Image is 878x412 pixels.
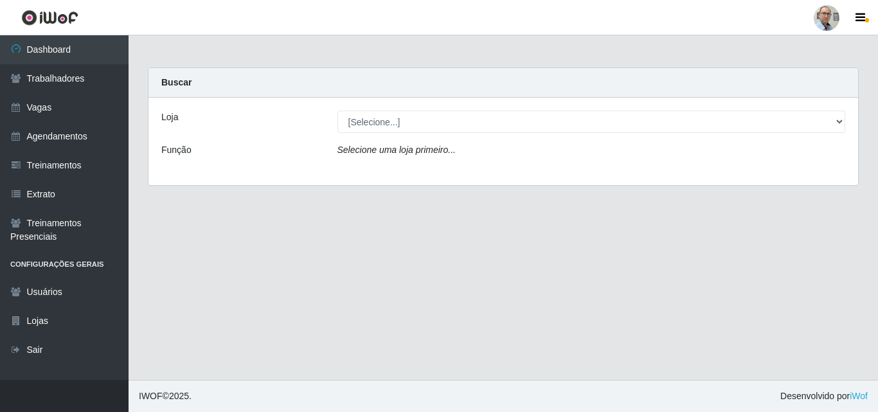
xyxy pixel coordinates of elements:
label: Função [161,143,192,157]
span: Desenvolvido por [780,390,868,403]
strong: Buscar [161,77,192,87]
a: iWof [850,391,868,401]
span: © 2025 . [139,390,192,403]
label: Loja [161,111,178,124]
img: CoreUI Logo [21,10,78,26]
span: IWOF [139,391,163,401]
i: Selecione uma loja primeiro... [337,145,456,155]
